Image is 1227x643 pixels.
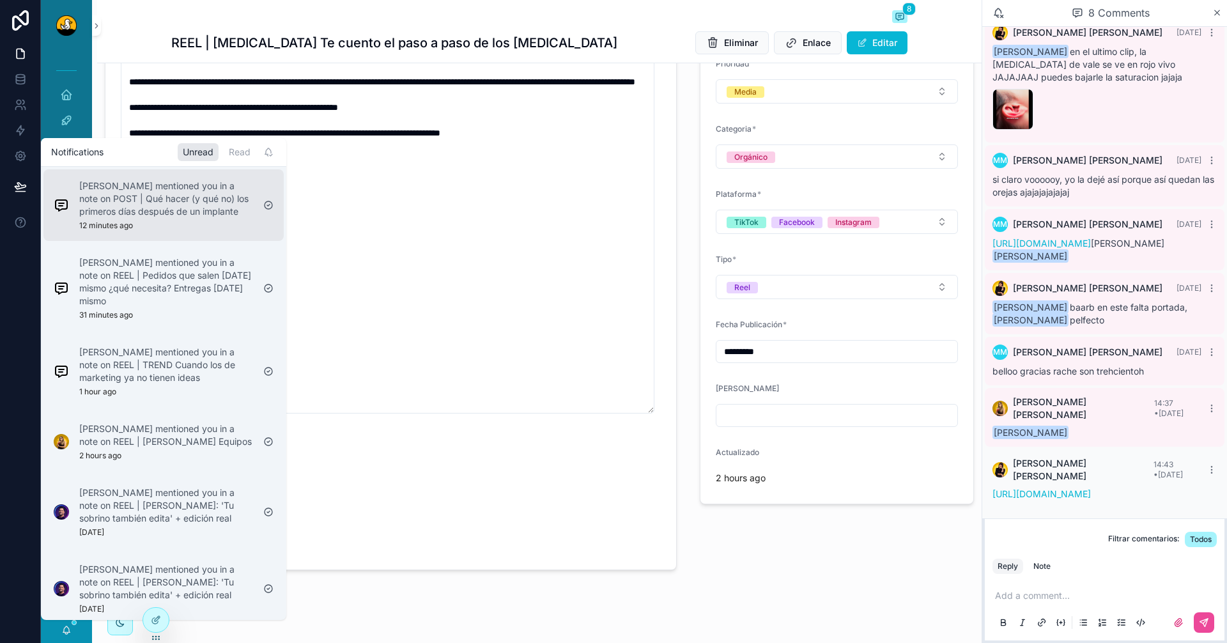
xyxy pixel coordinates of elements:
p: [PERSON_NAME] mentioned you in a note on REEL | [PERSON_NAME]: 'Tu sobrino también edita' + edici... [79,486,253,525]
button: Eliminar [695,31,769,54]
span: Plataforma [716,189,757,199]
span: [PERSON_NAME] [992,249,1069,263]
div: TikTok [734,217,759,228]
div: Facebook [779,217,815,228]
span: MM [993,347,1007,357]
p: [DATE] [79,527,104,538]
p: 2 hours ago [716,472,766,484]
span: [PERSON_NAME] [992,313,1069,327]
span: [DATE] [1177,155,1201,165]
button: Unselect ORGANICO [727,150,775,163]
a: [URL][DOMAIN_NAME] [992,488,1091,499]
span: [DATE] [1177,283,1201,293]
button: Enlace [774,31,842,54]
button: Todos [1185,532,1217,547]
span: 8 Comments [1088,5,1150,20]
img: Notification icon [54,364,69,379]
span: [PERSON_NAME] [992,45,1069,58]
span: [PERSON_NAME] [992,238,1164,261]
div: Note [1033,561,1051,571]
div: Reel [734,282,750,293]
span: Categoria [716,124,752,134]
button: 8 [892,10,907,26]
p: [PERSON_NAME] mentioned you in a note on REEL | Pedidos que salen [DATE] mismo ¿qué necesita? Ent... [79,256,253,307]
div: Media [734,86,757,98]
p: 1 hour ago [79,387,116,397]
h1: REEL | [MEDICAL_DATA] Te cuento el paso a paso de los [MEDICAL_DATA] [171,34,617,52]
div: scrollable content [41,51,92,262]
span: 8 [902,3,916,15]
button: Editar [847,31,907,54]
span: Eliminar [724,36,758,49]
p: [DATE] [79,604,104,614]
span: [DATE] [1177,219,1201,229]
h1: Notifications [51,146,104,159]
span: [PERSON_NAME] [PERSON_NAME] [1013,154,1162,167]
span: Fecha Publicación [716,320,782,329]
button: Select Button [716,275,958,299]
p: 12 minutes ago [79,221,133,231]
span: Actualizado [716,447,759,457]
img: Notification icon [54,198,69,213]
img: Notification icon [54,434,69,449]
span: [PERSON_NAME] [PERSON_NAME] [1013,282,1162,295]
button: Select Button [716,210,958,234]
span: MM [993,155,1007,166]
span: [PERSON_NAME] [PERSON_NAME] [1013,457,1154,483]
span: Tipo [716,254,732,264]
a: [URL][DOMAIN_NAME] [992,238,1091,249]
p: [PERSON_NAME] mentioned you in a note on REEL | [PERSON_NAME] Equipos [79,422,253,448]
button: Note [1028,559,1056,574]
p: 31 minutes ago [79,310,133,320]
div: Unread [178,143,219,161]
button: Select Button [716,144,958,169]
span: [DATE] [1177,27,1201,37]
span: 14:43 • [DATE] [1154,460,1183,479]
span: [PERSON_NAME] [PERSON_NAME] [1013,218,1162,231]
span: [PERSON_NAME] [PERSON_NAME] [1013,346,1162,359]
span: [PERSON_NAME] [992,300,1069,314]
span: belloo gracias rache son trehcientoh [992,366,1144,376]
button: Unselect INSTAGRAM [828,215,879,228]
p: [PERSON_NAME] mentioned you in a note on POST | Qué hacer (y qué no) los primeros días después de... [79,180,253,218]
div: Orgánico [734,151,768,163]
span: 14:37 • [DATE] [1154,398,1184,418]
span: [DATE] [1177,347,1201,357]
button: Unselect FACEBOOK [771,215,822,228]
button: Reply [992,559,1023,574]
img: App logo [56,15,77,36]
div: Instagram [835,217,872,228]
button: Unselect TIK_TOK [727,215,766,228]
p: [PERSON_NAME] mentioned you in a note on REEL | [PERSON_NAME]: 'Tu sobrino también edita' + edici... [79,563,253,601]
p: [PERSON_NAME] mentioned you in a note on REEL | TREND Cuando los de marketing ya no tienen ideas [79,346,253,384]
span: baarb en este falta portada, pelfecto [992,302,1187,325]
span: en el ultimo clip, la [MEDICAL_DATA] de vale se ve en rojo vivo JAJAJAAJ puedes bajarle la satura... [992,46,1182,82]
div: Read [224,143,256,161]
button: Select Button [716,79,958,104]
img: Notification icon [54,581,69,596]
img: Notification icon [54,504,69,520]
span: [PERSON_NAME] [PERSON_NAME] [1013,396,1154,421]
span: [PERSON_NAME] [PERSON_NAME] [1013,26,1162,39]
button: Unselect REEL [727,281,758,293]
span: Filtrar comentarios: [1108,534,1180,547]
span: [PERSON_NAME] [716,383,779,393]
span: MM [993,219,1007,229]
span: [PERSON_NAME] [992,426,1069,439]
span: si claro voooooy, yo la dejé así porque así quedan las orejas ajajajajajajaj [992,174,1214,198]
span: Enlace [803,36,831,49]
span: Prioridad [716,59,749,68]
p: 2 hours ago [79,451,121,461]
img: Notification icon [54,281,69,296]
